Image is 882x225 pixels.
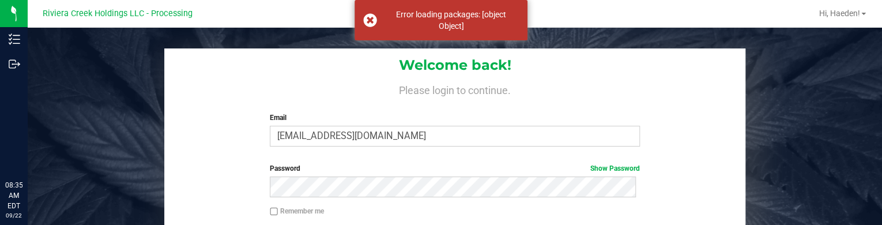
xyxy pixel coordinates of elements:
[5,211,22,220] p: 09/22
[270,112,640,123] label: Email
[164,58,745,73] h1: Welcome back!
[5,180,22,211] p: 08:35 AM EDT
[43,9,193,18] span: Riviera Creek Holdings LLC - Processing
[819,9,860,18] span: Hi, Haeden!
[270,208,278,216] input: Remember me
[9,58,20,70] inline-svg: Outbound
[383,9,519,32] div: Error loading packages: [object Object]
[164,82,745,96] h4: Please login to continue.
[9,33,20,45] inline-svg: Inventory
[590,164,640,172] a: Show Password
[270,164,300,172] span: Password
[270,206,324,216] label: Remember me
